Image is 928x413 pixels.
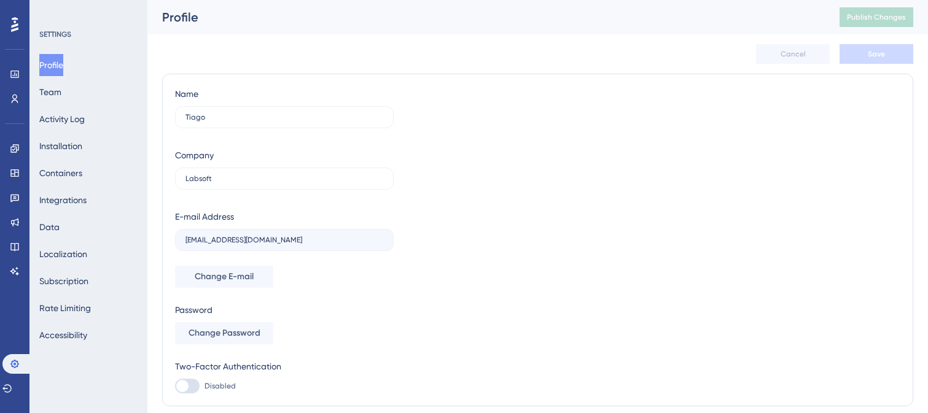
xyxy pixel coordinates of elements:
[39,243,87,265] button: Localization
[39,270,88,292] button: Subscription
[39,297,91,319] button: Rate Limiting
[39,29,139,39] div: SETTINGS
[185,113,383,122] input: Name Surname
[175,87,198,101] div: Name
[39,324,87,346] button: Accessibility
[189,326,260,341] span: Change Password
[185,236,383,244] input: E-mail Address
[840,7,913,27] button: Publish Changes
[175,148,214,163] div: Company
[39,135,82,157] button: Installation
[39,162,82,184] button: Containers
[175,266,273,288] button: Change E-mail
[175,322,273,344] button: Change Password
[175,303,394,317] div: Password
[195,269,254,284] span: Change E-mail
[39,216,60,238] button: Data
[781,49,806,59] span: Cancel
[756,44,830,64] button: Cancel
[175,359,394,374] div: Two-Factor Authentication
[39,189,87,211] button: Integrations
[868,49,885,59] span: Save
[39,81,61,103] button: Team
[205,381,236,391] span: Disabled
[185,174,383,183] input: Company Name
[840,44,913,64] button: Save
[39,108,85,130] button: Activity Log
[847,12,906,22] span: Publish Changes
[162,9,809,26] div: Profile
[175,209,234,224] div: E-mail Address
[39,54,63,76] button: Profile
